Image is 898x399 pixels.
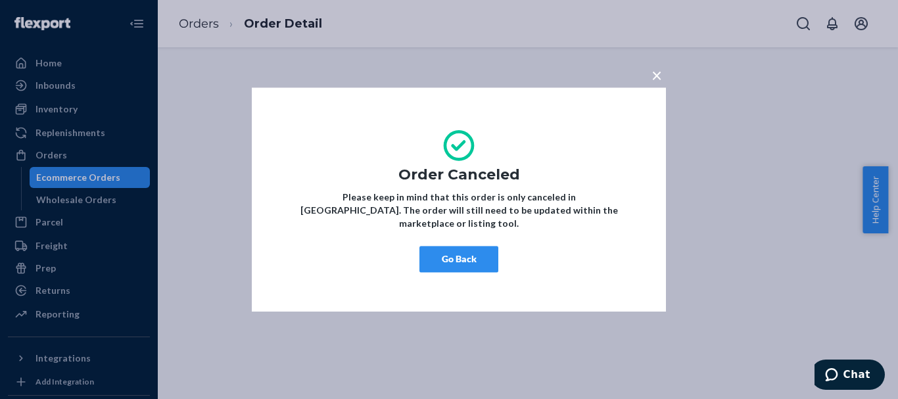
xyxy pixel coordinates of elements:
[815,360,885,392] iframe: Opens a widget where you can chat to one of our agents
[291,167,626,183] h1: Order Canceled
[300,191,618,229] strong: Please keep in mind that this order is only canceled in [GEOGRAPHIC_DATA]. The order will still n...
[651,64,662,86] span: ×
[419,246,498,272] button: Go Back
